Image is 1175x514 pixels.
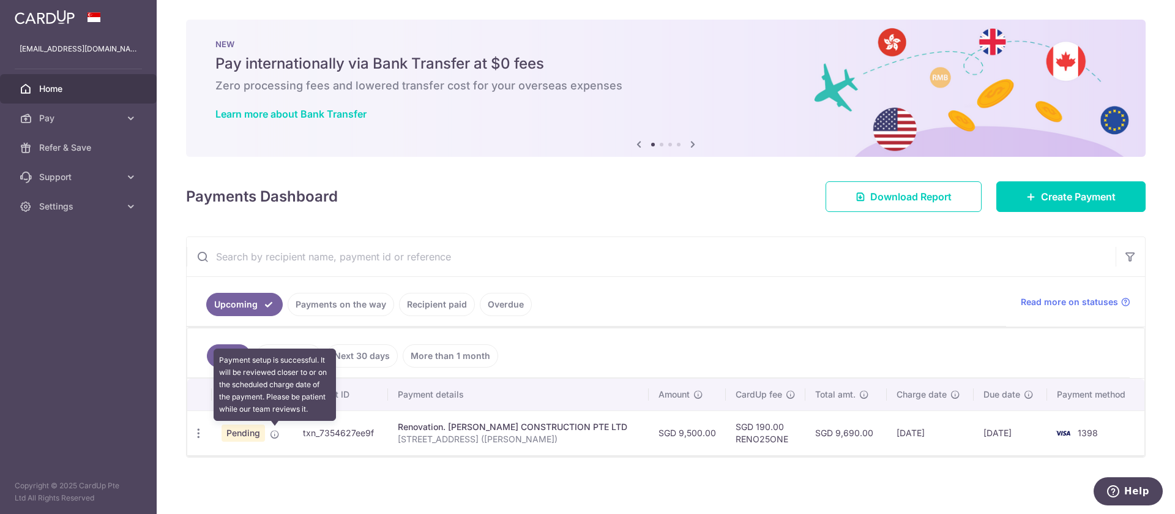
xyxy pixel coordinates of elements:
[1078,428,1098,438] span: 1398
[649,410,726,455] td: SGD 9,500.00
[480,293,532,316] a: Overdue
[20,43,137,55] p: [EMAIL_ADDRESS][DOMAIN_NAME]
[222,425,265,442] span: Pending
[736,388,782,401] span: CardUp fee
[403,344,498,368] a: More than 1 month
[215,39,1116,49] p: NEW
[293,410,388,455] td: txn_7354627ee9f
[399,293,475,316] a: Recipient paid
[15,10,75,25] img: CardUp
[983,388,1020,401] span: Due date
[293,379,388,410] th: Payment ID
[206,293,283,316] a: Upcoming
[1021,296,1118,308] span: Read more on statuses
[215,54,1116,74] h5: Pay internationally via Bank Transfer at $0 fees
[215,78,1116,93] h6: Zero processing fees and lowered transfer cost for your overseas expenses
[39,112,120,124] span: Pay
[658,388,690,401] span: Amount
[39,83,120,95] span: Home
[398,433,639,445] p: [STREET_ADDRESS] ([PERSON_NAME])
[186,186,338,208] h4: Payments Dashboard
[805,410,887,455] td: SGD 9,690.00
[39,171,120,183] span: Support
[326,344,398,368] a: Next 30 days
[826,181,982,212] a: Download Report
[1051,426,1075,440] img: Bank Card
[897,388,947,401] span: Charge date
[1021,296,1130,308] a: Read more on statuses
[388,379,649,410] th: Payment details
[887,410,974,455] td: [DATE]
[187,237,1116,276] input: Search by recipient name, payment id or reference
[215,108,367,120] a: Learn more about Bank Transfer
[1041,189,1116,204] span: Create Payment
[398,421,639,433] div: Renovation. [PERSON_NAME] CONSTRUCTION PTE LTD
[1094,477,1163,508] iframe: Opens a widget where you can find more information
[214,349,336,421] div: Payment setup is successful. It will be reviewed closer to or on the scheduled charge date of the...
[1047,379,1144,410] th: Payment method
[207,344,251,368] a: All
[870,189,952,204] span: Download Report
[726,410,805,455] td: SGD 190.00 RENO25ONE
[996,181,1146,212] a: Create Payment
[186,20,1146,157] img: Bank transfer banner
[288,293,394,316] a: Payments on the way
[974,410,1046,455] td: [DATE]
[39,142,120,154] span: Refer & Save
[39,200,120,213] span: Settings
[815,388,856,401] span: Total amt.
